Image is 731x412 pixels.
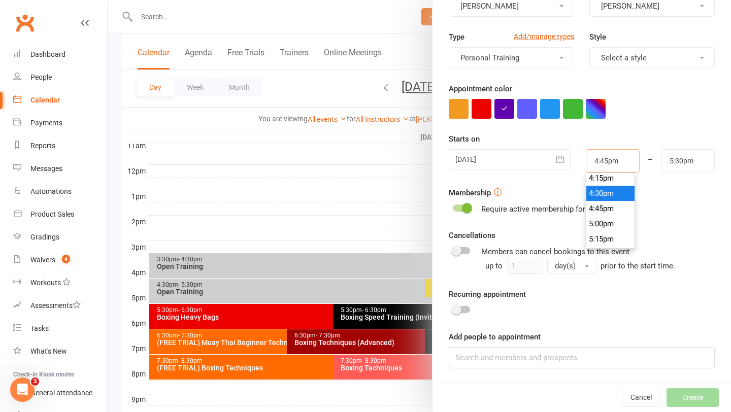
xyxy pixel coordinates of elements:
div: up to [485,258,596,274]
span: [PERSON_NAME] [460,2,519,11]
a: Gradings [13,226,107,249]
input: Search and members and prospects [449,347,715,368]
span: 3 [31,377,39,386]
div: Assessments [30,301,81,310]
a: Tasks [13,317,107,340]
span: prior to the start time. [601,261,675,270]
a: Dashboard [13,43,107,66]
div: What's New [30,347,67,355]
div: Gradings [30,233,59,241]
a: Workouts [13,271,107,294]
span: [PERSON_NAME] [601,2,659,11]
div: Workouts [30,279,61,287]
div: Automations [30,187,72,195]
a: Clubworx [12,10,38,36]
span: day(s) [555,261,576,270]
a: Automations [13,180,107,203]
a: Assessments [13,294,107,317]
div: Tasks [30,324,49,332]
div: Payments [30,119,62,127]
div: Require active membership for members? [481,203,623,215]
button: Select a style [589,47,715,68]
a: Waivers 4 [13,249,107,271]
div: People [30,73,52,81]
div: Calendar [30,96,60,104]
label: Appointment color [449,83,512,95]
button: Cancel [622,389,660,407]
div: Waivers [30,256,55,264]
iframe: Intercom live chat [10,377,35,402]
a: Calendar [13,89,107,112]
button: day(s) [547,258,596,274]
label: Add people to appointment [449,331,541,343]
li: 5:00pm [586,216,635,231]
div: Members can cancel bookings to this event [481,246,715,274]
a: What's New [13,340,107,363]
div: General attendance [30,389,92,397]
label: Membership [449,187,491,199]
li: 5:30pm [586,247,635,262]
span: Personal Training [460,53,519,62]
label: Cancellations [449,229,495,242]
a: General attendance kiosk mode [13,382,107,404]
li: 4:15pm [586,170,635,186]
div: Product Sales [30,210,74,218]
a: Payments [13,112,107,134]
a: Product Sales [13,203,107,226]
a: Reports [13,134,107,157]
div: – [639,149,662,173]
label: Style [589,31,606,43]
div: Reports [30,142,55,150]
li: 5:15pm [586,231,635,247]
label: Type [449,31,464,43]
label: Recurring appointment [449,288,526,300]
a: People [13,66,107,89]
div: Messages [30,164,62,173]
label: Starts on [449,133,480,145]
div: Dashboard [30,50,65,58]
a: Add/manage types [514,31,574,42]
li: 4:30pm [586,186,635,201]
a: Messages [13,157,107,180]
li: 4:45pm [586,201,635,216]
span: Select a style [601,53,647,62]
span: 4 [62,255,70,263]
button: Personal Training [449,47,574,68]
